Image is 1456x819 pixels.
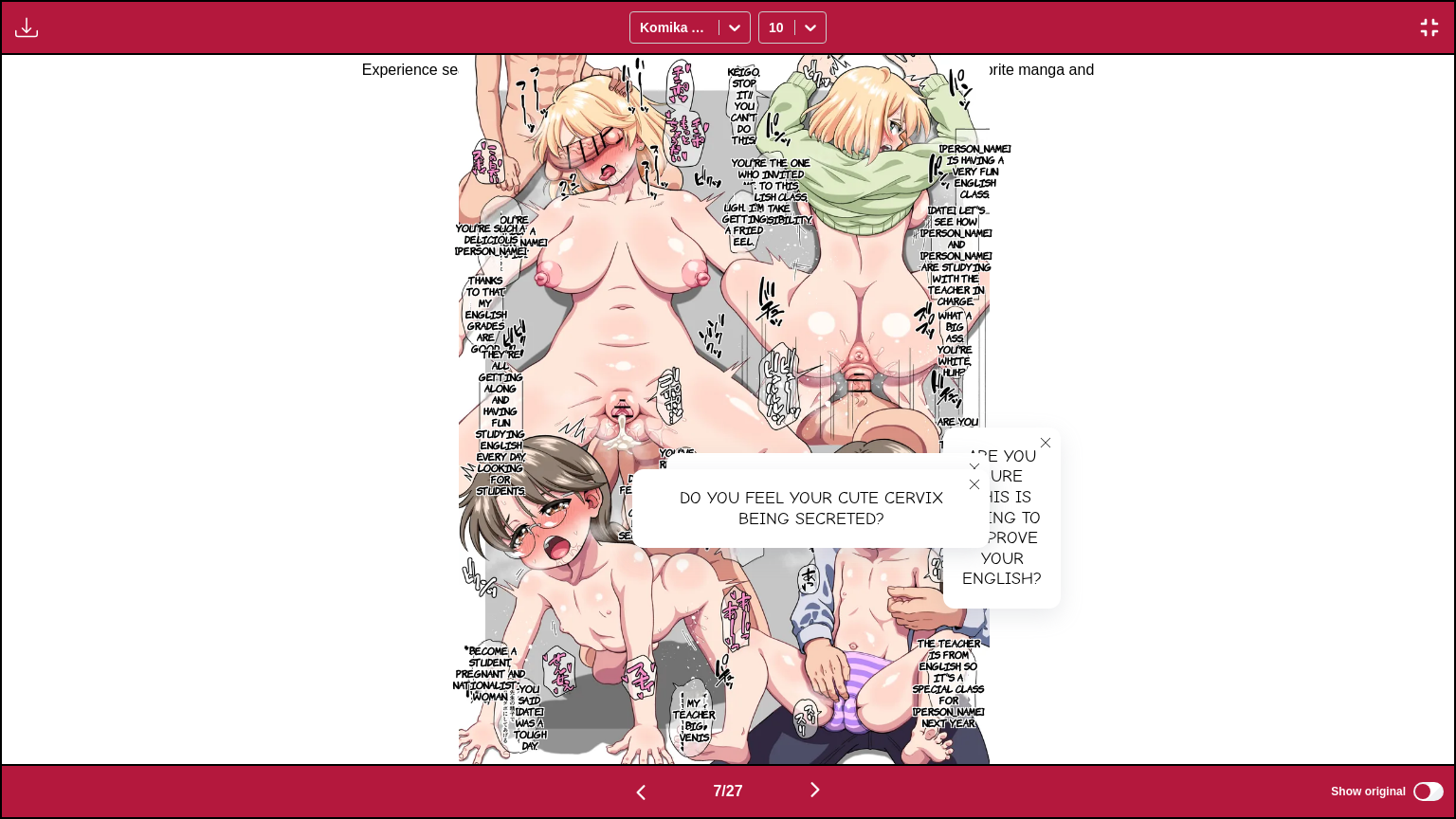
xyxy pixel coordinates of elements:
[669,693,719,746] p: My teacher, big venis
[724,62,764,149] p: Keigo, stop it!! You can't do this!
[632,469,990,548] div: Do you feel your cute cervix being secreted?
[451,218,531,260] p: You're such a delicious [PERSON_NAME].
[959,469,990,500] button: close-tooltip
[943,428,1061,609] div: Are you sure this is going to improve your English?
[510,679,550,755] p: You said [DATE] was a tough day.
[462,270,510,357] p: Thanks to that, my english grades are good.
[629,781,652,804] img: Previous page
[1413,782,1444,801] input: Show original
[804,778,827,801] img: Next page
[917,200,995,310] p: [DATE], let's see how [PERSON_NAME] and [PERSON_NAME] are studying with the teacher in charge.
[615,468,677,544] p: Do you feel your cute cervix being secreted?
[652,443,701,519] p: You've really gotten better at English.
[459,55,990,764] img: Manga Panel
[15,16,38,39] img: Download translated images
[934,305,976,381] p: What a big ass. You're white, huh?
[1331,785,1406,798] span: Show original
[449,641,532,705] p: *Become a student, pregnant and nationalistic woman.
[931,411,986,510] p: Are you sure this is going to improve your English?
[727,153,815,228] p: You're the one who invited me to this English class, so take responsibility.
[472,209,551,263] p: You're totally a [PERSON_NAME] rapist.
[936,138,1014,203] p: [PERSON_NAME] is having a very fun English class.
[909,633,988,732] p: The teacher is from English, so it's a special class for [PERSON_NAME] next year.
[713,783,742,800] span: 7 / 27
[472,344,529,500] p: They're all getting along and having fun studying English every day, looking for students.
[959,453,990,483] button: close-tooltip
[1030,428,1061,458] button: close-tooltip
[666,453,990,532] div: You've really gotten better at English.
[719,197,771,250] p: Ugh... I'm getting a fried eel.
